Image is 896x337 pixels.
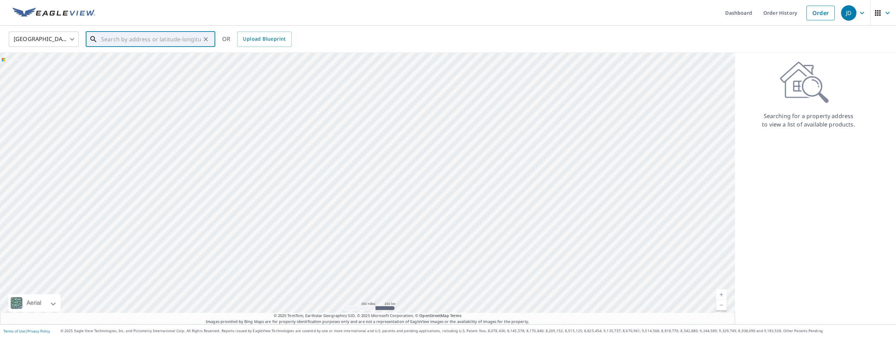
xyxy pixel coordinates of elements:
[762,112,855,129] p: Searching for a property address to view a list of available products.
[237,32,291,47] a: Upload Blueprint
[222,32,292,47] div: OR
[9,29,79,49] div: [GEOGRAPHIC_DATA]
[27,329,50,333] a: Privacy Policy
[201,34,211,44] button: Clear
[243,35,286,43] span: Upload Blueprint
[101,29,201,49] input: Search by address or latitude-longitude
[13,8,95,18] img: EV Logo
[8,294,61,312] div: Aerial
[841,5,856,21] div: JD
[24,294,43,312] div: Aerial
[806,6,835,20] a: Order
[450,313,462,318] a: Terms
[716,300,727,310] a: Current Level 5, Zoom Out
[61,328,892,333] p: © 2025 Eagle View Technologies, Inc. and Pictometry International Corp. All Rights Reserved. Repo...
[274,313,462,319] span: © 2025 TomTom, Earthstar Geographics SIO, © 2025 Microsoft Corporation, ©
[3,329,25,333] a: Terms of Use
[716,289,727,300] a: Current Level 5, Zoom In
[419,313,449,318] a: OpenStreetMap
[3,329,50,333] p: |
